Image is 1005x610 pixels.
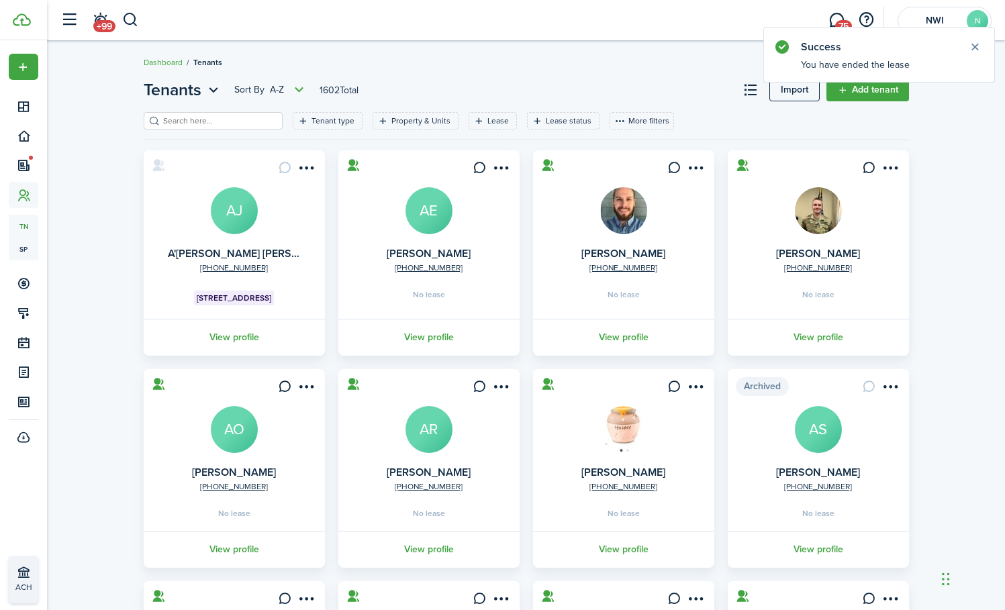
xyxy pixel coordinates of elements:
[908,16,961,26] span: NWI
[9,238,38,260] a: sp
[122,9,139,32] button: Search
[295,380,317,398] button: Open menu
[234,82,307,98] button: Sort byA-Z
[160,115,278,128] input: Search here...
[9,215,38,238] a: tn
[490,161,512,179] button: Open menu
[234,83,270,97] span: Sort by
[336,531,522,568] a: View profile
[211,406,258,453] a: AO
[965,38,984,56] button: Close notify
[413,509,445,517] span: No lease
[193,56,222,68] span: Tenants
[387,464,471,480] a: [PERSON_NAME]
[56,7,82,33] button: Open sidebar
[211,187,258,234] avatar-text: AJ
[270,83,284,97] span: A-Z
[608,509,640,517] span: No lease
[469,112,517,130] filter-tag: Open filter
[405,187,452,234] a: AE
[938,546,1005,610] iframe: Chat Widget
[490,380,512,398] button: Open menu
[487,115,509,127] filter-tag-label: Lease
[391,115,450,127] filter-tag-label: Property & Units
[144,78,222,102] button: Tenants
[784,480,852,493] a: [PHONE_NUMBER]
[93,20,115,32] span: +99
[295,161,317,179] button: Open menu
[726,319,911,356] a: View profile
[142,319,327,356] a: View profile
[879,380,901,398] button: Open menu
[546,115,591,127] filter-tag-label: Lease status
[801,39,955,55] notify-title: Success
[387,246,471,261] a: [PERSON_NAME]
[144,78,222,102] button: Open menu
[13,13,31,26] img: TenantCloud
[802,509,834,517] span: No lease
[87,3,113,38] a: Notifications
[726,531,911,568] a: View profile
[764,58,994,82] notify-body: You have ended the lease
[610,112,674,130] button: More filters
[776,246,860,261] a: [PERSON_NAME]
[879,161,901,179] button: Open menu
[600,187,647,234] img: Aaron Krauser
[312,115,354,127] filter-tag-label: Tenant type
[197,292,271,304] span: [STREET_ADDRESS]
[192,464,276,480] a: [PERSON_NAME]
[795,187,842,234] img: Aaron Morley
[942,559,950,599] div: Drag
[413,291,445,299] span: No lease
[336,319,522,356] a: View profile
[234,82,307,98] button: Open menu
[581,464,665,480] a: [PERSON_NAME]
[589,480,657,493] a: [PHONE_NUMBER]
[769,79,820,101] a: Import
[835,20,852,32] span: 75
[784,262,852,274] a: [PHONE_NUMBER]
[531,531,716,568] a: View profile
[218,509,250,517] span: No lease
[685,380,706,398] button: Open menu
[9,556,38,603] a: ACH
[855,9,877,32] button: Open resource center
[776,464,860,480] a: [PERSON_NAME]
[879,592,901,610] button: Open menu
[608,291,640,299] span: No lease
[826,79,909,101] a: Add tenant
[581,246,665,261] a: [PERSON_NAME]
[685,161,706,179] button: Open menu
[405,406,452,453] a: AR
[802,291,834,299] span: No lease
[295,592,317,610] button: Open menu
[589,262,657,274] a: [PHONE_NUMBER]
[967,10,988,32] avatar-text: N
[736,377,789,396] span: Archived
[200,262,268,274] a: [PHONE_NUMBER]
[685,592,706,610] button: Open menu
[200,480,268,493] a: [PHONE_NUMBER]
[142,531,327,568] a: View profile
[490,592,512,610] button: Open menu
[293,112,363,130] filter-tag: Open filter
[15,581,95,593] p: ACH
[168,246,346,261] a: A'[PERSON_NAME] [PERSON_NAME]
[373,112,459,130] filter-tag: Open filter
[531,319,716,356] a: View profile
[795,406,842,453] a: AS
[600,406,647,453] img: Abbagail Ormsby
[395,262,463,274] a: [PHONE_NUMBER]
[824,3,849,38] a: Messaging
[395,480,463,493] a: [PHONE_NUMBER]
